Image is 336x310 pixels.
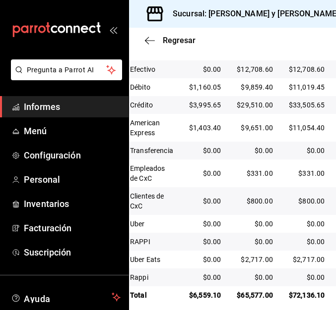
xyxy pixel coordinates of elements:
font: Empleados de CxC [130,164,165,182]
font: $6,559.10 [189,291,221,299]
font: $0.00 [203,220,221,228]
button: abrir_cajón_menú [109,26,117,34]
a: Pregunta a Parrot AI [7,72,122,82]
font: Total [130,291,147,299]
font: $1,160.05 [189,83,221,91]
font: $65,577.00 [237,291,273,299]
font: Ayuda [24,294,51,304]
font: Clientes de CxC [130,192,164,210]
font: RAPPI [130,238,150,246]
font: $12,708.60 [237,65,273,73]
font: $29,510.00 [237,101,273,109]
font: $9,651.00 [241,124,272,132]
font: $0.00 [255,273,273,281]
font: $12,708.60 [289,65,325,73]
font: $331.00 [247,169,273,177]
font: $0.00 [307,273,325,281]
font: $0.00 [307,220,325,228]
font: $0.00 [307,147,325,155]
font: Regresar [163,36,196,45]
font: $0.00 [255,147,273,155]
font: $2,717.00 [241,256,272,263]
font: $0.00 [203,147,221,155]
font: Efectivo [130,65,155,73]
font: Informes [24,102,60,112]
font: Inventarios [24,199,69,209]
font: $0.00 [203,256,221,263]
font: Uber Eats [130,256,160,263]
font: American Express [130,119,160,137]
font: $0.00 [307,238,325,246]
font: $9,859.40 [241,83,272,91]
font: $800.00 [298,197,325,205]
font: $2,717.00 [293,256,325,263]
font: $0.00 [203,169,221,177]
font: $331.00 [298,169,325,177]
font: Rappi [130,273,148,281]
font: $0.00 [255,238,273,246]
font: $0.00 [203,273,221,281]
button: Pregunta a Parrot AI [11,59,122,80]
font: $72,136.10 [289,291,325,299]
font: $33,505.65 [289,101,325,109]
font: Configuración [24,150,81,160]
font: $0.00 [203,65,221,73]
font: Débito [130,83,150,91]
font: Uber [130,220,145,228]
font: $1,403.40 [189,124,221,132]
font: Pregunta a Parrot AI [27,66,94,74]
font: $3,995.65 [189,101,221,109]
font: Crédito [130,101,153,109]
font: Facturación [24,223,71,233]
font: $0.00 [203,197,221,205]
font: Transferencia [130,147,173,155]
font: Menú [24,126,47,136]
font: $11,054.40 [289,124,325,132]
font: $800.00 [247,197,273,205]
font: $11,019.45 [289,83,325,91]
font: $0.00 [203,238,221,246]
button: Regresar [145,36,196,45]
font: $0.00 [255,220,273,228]
font: Personal [24,174,60,185]
font: Suscripción [24,247,71,258]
